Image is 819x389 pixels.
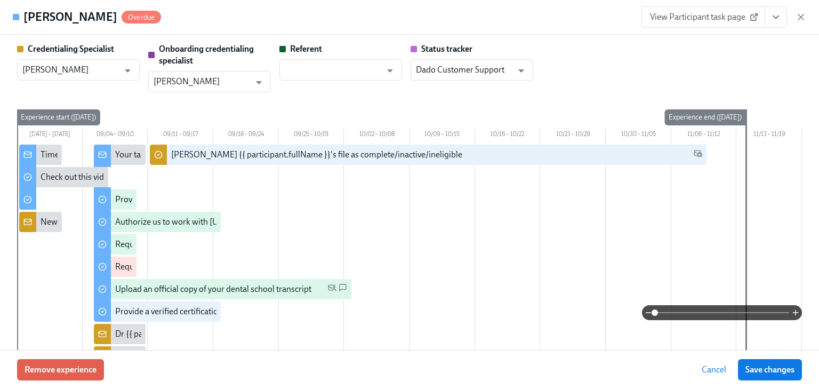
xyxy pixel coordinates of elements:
div: [PERSON_NAME] {{ participant.fullName }}'s file as complete/inactive/ineligible [171,149,462,161]
div: 09/18 – 09/24 [213,129,279,142]
button: View task page [765,6,787,28]
h4: [PERSON_NAME] [23,9,117,25]
span: Cancel [702,364,726,375]
div: 09/04 – 09/10 [83,129,148,142]
div: 10/09 – 10/15 [409,129,475,142]
span: Personal Email [328,283,336,296]
strong: Onboarding credentialing specialist [159,44,254,66]
div: Request proof of your {{ participant.regionalExamPassed }} test scores [115,239,370,250]
div: Time to begin your [US_STATE] license application [41,149,222,161]
div: Dr {{ participant.fullName }} sent [US_STATE] licensing requirements [115,328,364,340]
div: Check out this video to learn more about the OCC [41,171,219,183]
div: New doctor enrolled in OCC licensure process: {{ participant.fullName }} [41,216,302,228]
div: 10/30 – 11/05 [606,129,671,142]
strong: Status tracker [421,44,472,54]
div: Request your JCDNE scores [115,261,216,273]
div: 10/23 – 10/29 [540,129,606,142]
strong: Credentialing Specialist [28,44,114,54]
div: Provide us with some extra info for the [US_STATE] state application [115,194,360,205]
div: 11/13 – 11/19 [736,129,802,142]
button: Open [119,62,136,79]
button: Open [382,62,398,79]
div: 09/25 – 10/01 [279,129,344,142]
button: Remove experience [17,359,104,380]
button: Cancel [694,359,734,380]
button: Open [251,74,267,91]
span: Work Email [694,149,702,161]
div: [DATE] – [DATE] [17,129,83,142]
div: 09/11 – 09/17 [148,129,213,142]
div: Authorize us to work with [US_STATE] on your behalf [115,216,306,228]
div: 10/02 – 10/08 [344,129,409,142]
button: Save changes [738,359,802,380]
span: View Participant task page [650,12,756,22]
a: View Participant task page [641,6,765,28]
div: Upload an official copy of your dental school transcript [115,283,311,295]
strong: Referent [290,44,322,54]
div: Experience start ([DATE]) [17,109,100,125]
span: Overdue [122,13,161,21]
div: 11/06 – 11/12 [671,129,737,142]
span: Save changes [745,364,794,375]
button: Open [513,62,529,79]
span: SMS [339,283,347,296]
div: Experience end ([DATE]) [664,109,746,125]
div: Your tailored to-do list for [US_STATE] licensing process [115,149,316,161]
div: 10/16 – 10/22 [475,129,541,142]
span: Remove experience [25,364,97,375]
